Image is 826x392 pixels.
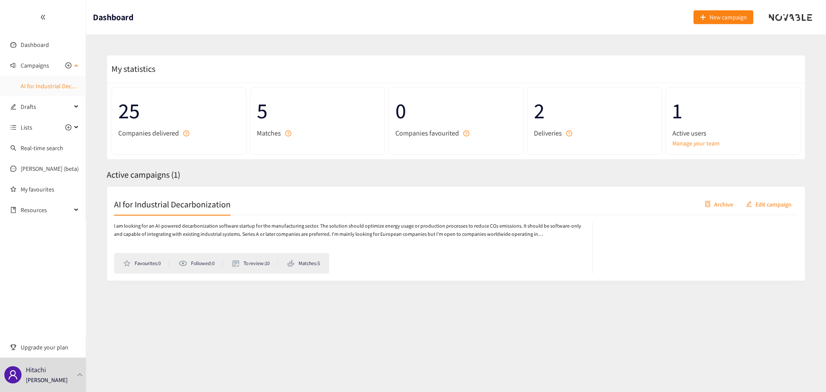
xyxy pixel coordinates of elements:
span: user [8,370,18,380]
a: [PERSON_NAME] (beta) [21,165,79,173]
span: Companies favourited [395,128,459,139]
div: チャットウィジェット [783,351,826,392]
span: 2 [534,94,655,128]
span: unordered-list [10,124,16,130]
li: Matches: 5 [287,259,320,267]
span: My statistics [107,63,155,74]
span: plus [700,14,706,21]
span: question-circle [566,130,572,136]
p: [PERSON_NAME] [26,375,68,385]
span: Companies delivered [118,128,179,139]
span: 25 [118,94,240,128]
iframe: Chat Widget [783,351,826,392]
span: Matches [257,128,281,139]
span: Campaigns [21,57,49,74]
span: Resources [21,201,71,219]
button: containerArchive [698,197,740,211]
a: Real-time search [21,144,63,152]
span: Deliveries [534,128,562,139]
span: sound [10,62,16,68]
a: AI for Industrial Decarbonization [21,82,104,90]
span: Upgrade your plan [21,339,79,356]
a: Manage your team [672,139,794,148]
span: Active campaigns ( 1 ) [107,169,180,180]
span: question-circle [463,130,469,136]
span: book [10,207,16,213]
span: plus-circle [65,124,71,130]
span: New campaign [709,12,747,22]
span: edit [746,201,752,208]
span: plus-circle [65,62,71,68]
span: container [705,201,711,208]
button: editEdit campaign [740,197,798,211]
a: My favourites [21,181,79,198]
span: question-circle [285,130,291,136]
span: Archive [714,199,733,209]
li: To review: 10 [232,259,278,267]
span: Lists [21,119,32,136]
h2: AI for Industrial Decarbonization [114,198,231,210]
span: Drafts [21,98,71,115]
span: 1 [672,94,794,128]
span: Edit campaign [755,199,792,209]
span: 0 [395,94,517,128]
span: 5 [257,94,378,128]
button: plusNew campaign [693,10,753,24]
span: double-left [40,14,46,20]
a: AI for Industrial DecarbonizationcontainerArchiveeditEdit campaignI am looking for an AI-powered ... [107,186,805,281]
p: Hitachi [26,364,46,375]
li: Followed: 0 [179,259,222,267]
span: Active users [672,128,706,139]
span: trophy [10,344,16,350]
a: Dashboard [21,41,49,49]
span: question-circle [183,130,189,136]
span: edit [10,104,16,110]
li: Favourites: 0 [123,259,169,267]
p: I am looking for an AI-powered decarbonization software startup for the manufacturing sector. The... [114,222,584,238]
